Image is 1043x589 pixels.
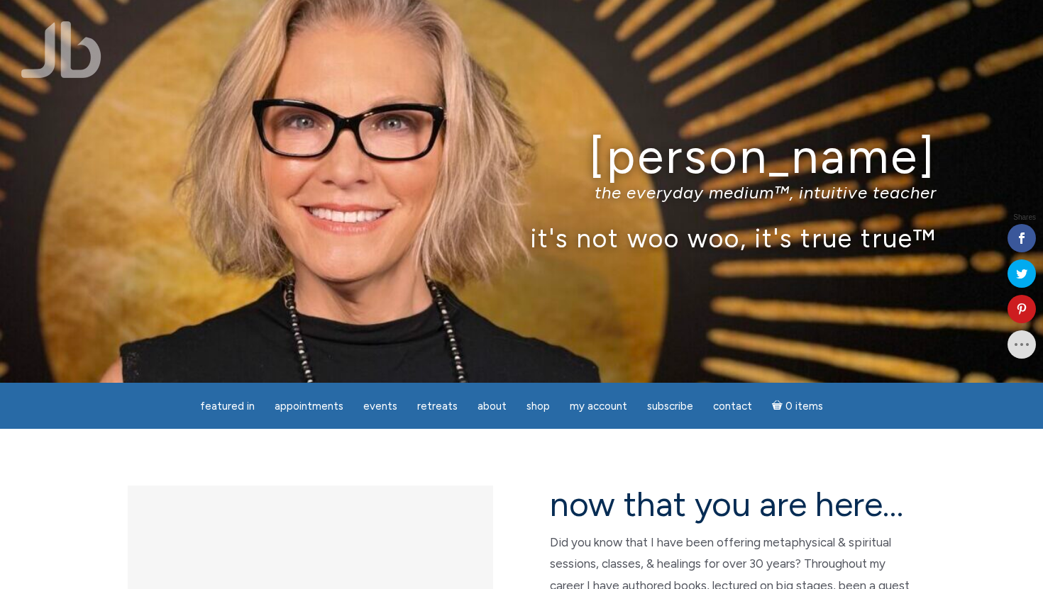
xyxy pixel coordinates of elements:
span: Subscribe [647,400,693,413]
p: the everyday medium™, intuitive teacher [106,182,937,203]
a: Cart0 items [763,391,832,420]
h1: [PERSON_NAME] [106,130,937,183]
a: About [469,393,515,420]
span: Shop [526,400,550,413]
span: Events [363,400,397,413]
span: 0 items [785,401,823,412]
a: Contact [705,393,761,420]
a: Subscribe [639,393,702,420]
i: Cart [772,400,785,413]
span: Appointments [275,400,343,413]
span: My Account [570,400,627,413]
span: About [478,400,507,413]
img: Jamie Butler. The Everyday Medium [21,21,101,78]
span: Contact [713,400,752,413]
a: Retreats [409,393,466,420]
a: Appointments [266,393,352,420]
span: Retreats [417,400,458,413]
span: featured in [200,400,255,413]
p: it's not woo woo, it's true true™ [106,223,937,253]
a: featured in [192,393,263,420]
span: Shares [1013,214,1036,221]
a: Shop [518,393,558,420]
a: My Account [561,393,636,420]
a: Events [355,393,406,420]
h2: now that you are here… [550,486,915,523]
